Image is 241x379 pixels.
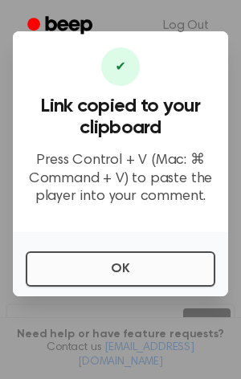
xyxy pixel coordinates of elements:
div: ✔ [101,47,140,86]
button: OK [26,251,215,287]
a: Log Out [147,6,225,45]
p: Press Control + V (Mac: ⌘ Command + V) to paste the player into your comment. [26,152,215,206]
a: Beep [16,10,107,42]
h3: Link copied to your clipboard [26,96,215,139]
